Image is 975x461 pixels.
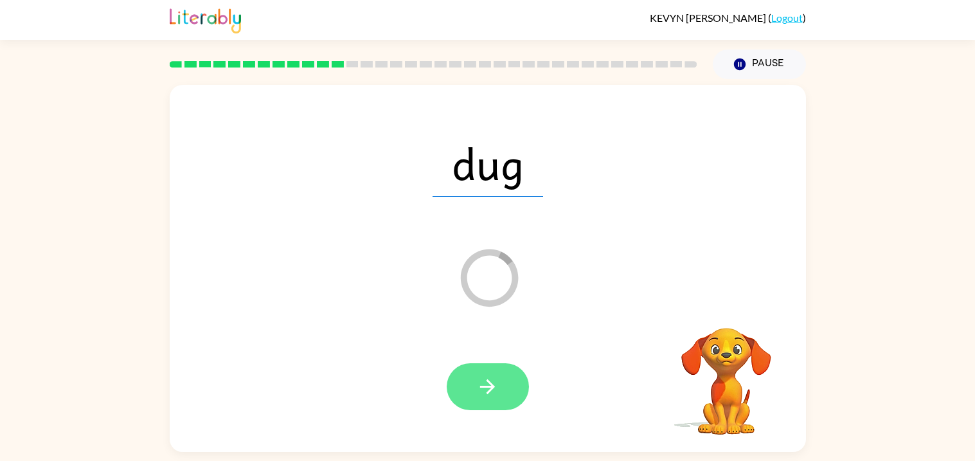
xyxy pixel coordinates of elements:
[170,5,241,33] img: Literably
[650,12,768,24] span: KEVYN [PERSON_NAME]
[713,50,806,79] button: Pause
[650,12,806,24] div: ( )
[433,130,543,197] span: dug
[662,308,791,437] video: Your browser must support playing .mp4 files to use Literably. Please try using another browser.
[771,12,803,24] a: Logout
